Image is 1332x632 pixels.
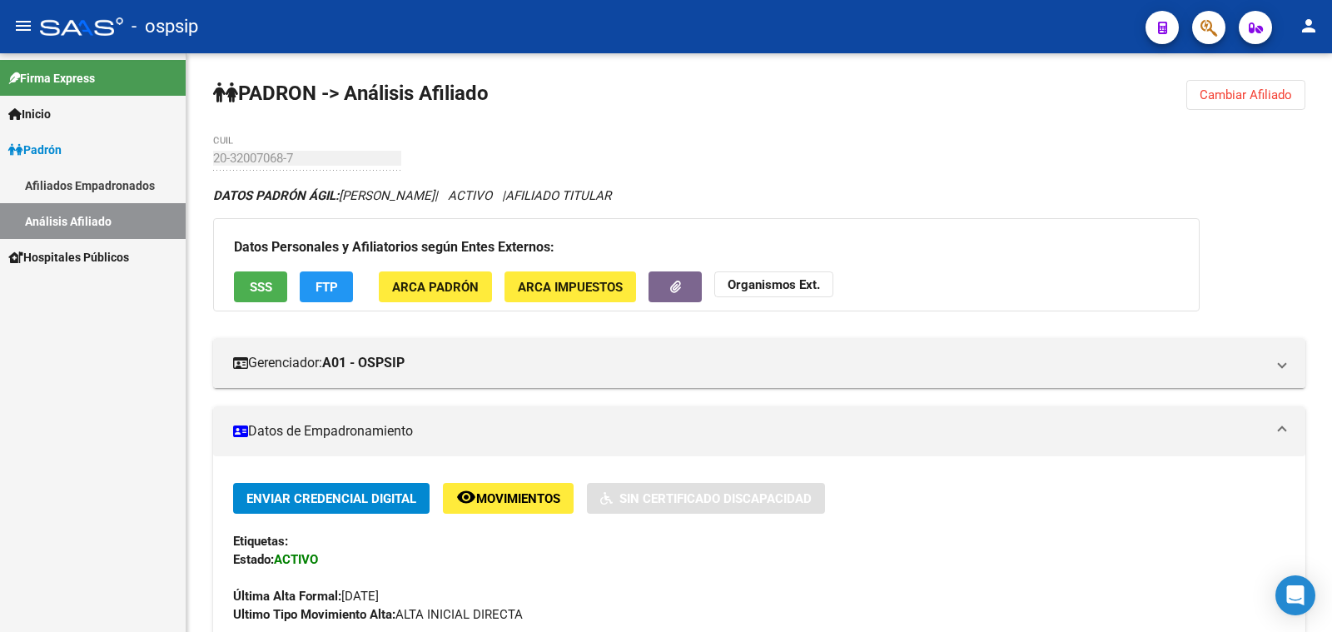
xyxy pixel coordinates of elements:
[518,280,623,295] span: ARCA Impuestos
[274,552,318,567] strong: ACTIVO
[213,188,611,203] i: | ACTIVO |
[300,271,353,302] button: FTP
[728,277,820,292] strong: Organismos Ext.
[213,188,435,203] span: [PERSON_NAME]
[1275,575,1315,615] div: Open Intercom Messenger
[456,487,476,507] mat-icon: remove_red_eye
[619,491,812,506] span: Sin Certificado Discapacidad
[316,280,338,295] span: FTP
[246,491,416,506] span: Enviar Credencial Digital
[233,607,395,622] strong: Ultimo Tipo Movimiento Alta:
[504,271,636,302] button: ARCA Impuestos
[8,105,51,123] span: Inicio
[1299,16,1319,36] mat-icon: person
[8,141,62,159] span: Padrón
[476,491,560,506] span: Movimientos
[234,271,287,302] button: SSS
[379,271,492,302] button: ARCA Padrón
[234,236,1179,259] h3: Datos Personales y Afiliatorios según Entes Externos:
[250,280,272,295] span: SSS
[233,552,274,567] strong: Estado:
[13,16,33,36] mat-icon: menu
[714,271,833,297] button: Organismos Ext.
[1186,80,1305,110] button: Cambiar Afiliado
[233,534,288,549] strong: Etiquetas:
[392,280,479,295] span: ARCA Padrón
[233,607,523,622] span: ALTA INICIAL DIRECTA
[233,589,341,604] strong: Última Alta Formal:
[233,589,379,604] span: [DATE]
[132,8,198,45] span: - ospsip
[213,188,339,203] strong: DATOS PADRÓN ÁGIL:
[233,483,430,514] button: Enviar Credencial Digital
[213,82,489,105] strong: PADRON -> Análisis Afiliado
[587,483,825,514] button: Sin Certificado Discapacidad
[8,69,95,87] span: Firma Express
[8,248,129,266] span: Hospitales Públicos
[1200,87,1292,102] span: Cambiar Afiliado
[505,188,611,203] span: AFILIADO TITULAR
[322,354,405,372] strong: A01 - OSPSIP
[213,338,1305,388] mat-expansion-panel-header: Gerenciador:A01 - OSPSIP
[443,483,574,514] button: Movimientos
[233,354,1265,372] mat-panel-title: Gerenciador:
[213,406,1305,456] mat-expansion-panel-header: Datos de Empadronamiento
[233,422,1265,440] mat-panel-title: Datos de Empadronamiento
